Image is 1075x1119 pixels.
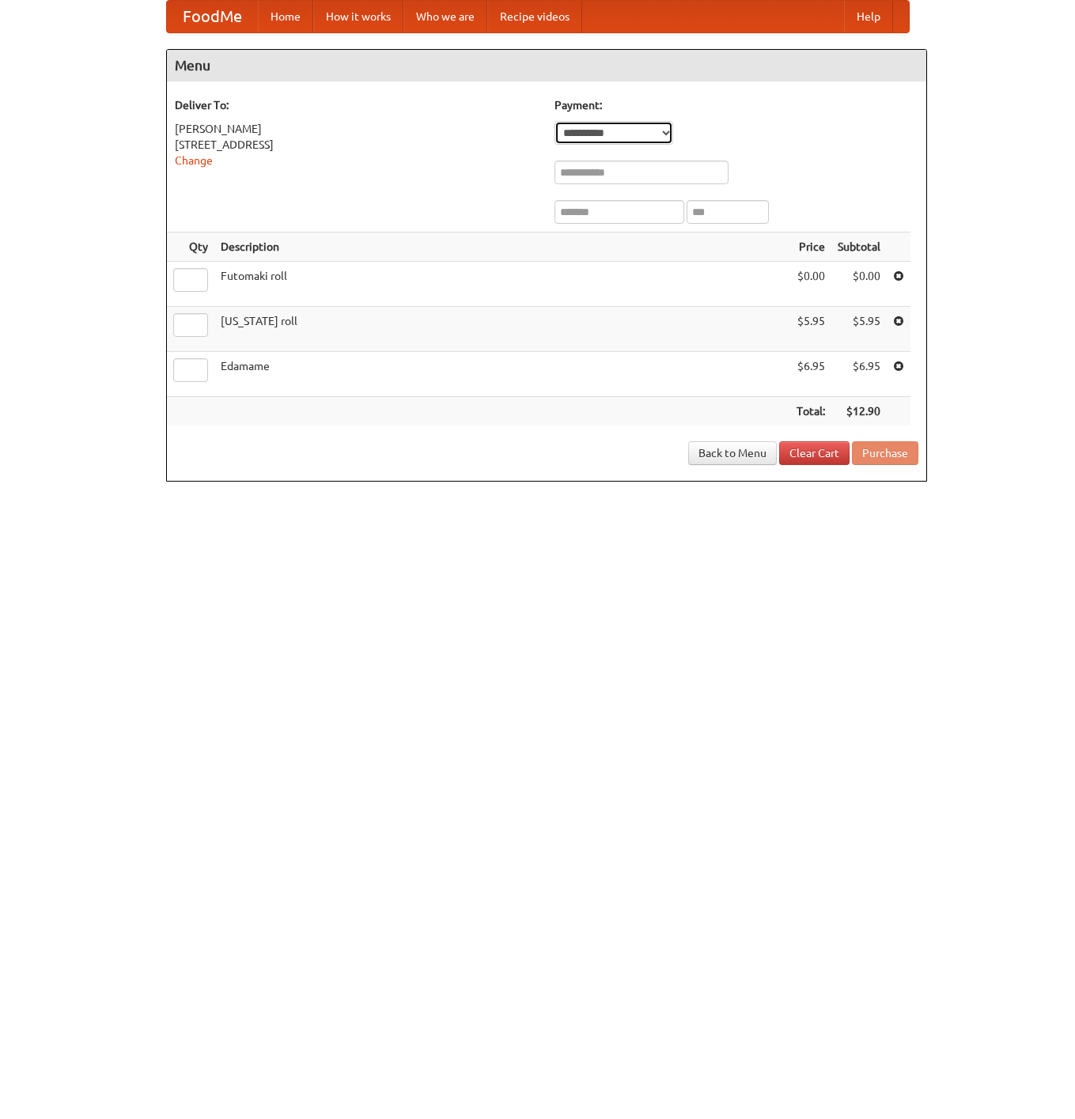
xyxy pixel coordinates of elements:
td: Edamame [214,352,790,397]
h4: Menu [167,50,926,81]
a: Help [844,1,893,32]
th: Subtotal [831,232,887,262]
td: $5.95 [831,307,887,352]
a: Clear Cart [779,441,850,465]
td: $0.00 [831,262,887,307]
a: Who we are [403,1,487,32]
th: $12.90 [831,397,887,426]
td: $6.95 [790,352,831,397]
a: Back to Menu [688,441,777,465]
a: How it works [313,1,403,32]
td: [US_STATE] roll [214,307,790,352]
td: $5.95 [790,307,831,352]
a: Recipe videos [487,1,582,32]
th: Qty [167,232,214,262]
td: $6.95 [831,352,887,397]
th: Description [214,232,790,262]
div: [PERSON_NAME] [175,121,539,137]
button: Purchase [852,441,918,465]
td: Futomaki roll [214,262,790,307]
td: $0.00 [790,262,831,307]
th: Price [790,232,831,262]
h5: Payment: [555,97,918,113]
a: Home [258,1,313,32]
th: Total: [790,397,831,426]
h5: Deliver To: [175,97,539,113]
div: [STREET_ADDRESS] [175,137,539,153]
a: Change [175,154,213,167]
a: FoodMe [167,1,258,32]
